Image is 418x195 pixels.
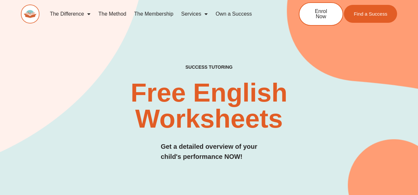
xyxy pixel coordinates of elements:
nav: Menu [46,7,278,21]
a: Enrol Now [299,2,343,26]
h3: Get a detailed overview of your child's performance NOW! [161,142,257,162]
a: Services [177,7,212,21]
h4: SUCCESS TUTORING​ [153,64,265,70]
span: Enrol Now [309,9,333,19]
a: The Difference [46,7,95,21]
h2: Free English Worksheets​ [85,80,333,132]
a: The Method [94,7,130,21]
a: Find a Success [344,5,397,23]
a: Own a Success [212,7,256,21]
a: The Membership [130,7,177,21]
span: Find a Success [354,11,387,16]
